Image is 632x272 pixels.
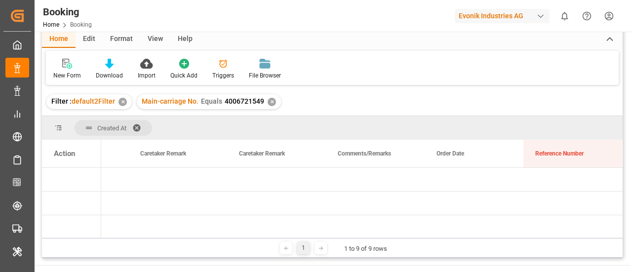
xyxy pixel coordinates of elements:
[42,215,101,239] div: Press SPACE to select this row.
[42,31,76,48] div: Home
[576,5,598,27] button: Help Center
[42,192,101,215] div: Press SPACE to select this row.
[455,9,550,23] div: Evonik Industries AG
[43,21,59,28] a: Home
[239,150,285,157] span: Caretaker Remark
[170,31,200,48] div: Help
[212,71,234,80] div: Triggers
[138,71,156,80] div: Import
[297,242,310,254] div: 1
[455,6,553,25] button: Evonik Industries AG
[54,149,75,158] div: Action
[51,97,72,105] span: Filter :
[170,71,197,80] div: Quick Add
[225,97,264,105] span: 4006721549
[103,31,140,48] div: Format
[535,150,584,157] span: Reference Number
[249,71,281,80] div: File Browser
[42,168,101,192] div: Press SPACE to select this row.
[96,71,123,80] div: Download
[76,31,103,48] div: Edit
[553,5,576,27] button: show 0 new notifications
[268,98,276,106] div: ✕
[53,71,81,80] div: New Form
[344,244,387,254] div: 1 to 9 of 9 rows
[140,31,170,48] div: View
[97,124,126,132] span: Created At
[43,4,92,19] div: Booking
[338,150,391,157] span: Comments/Remarks
[436,150,464,157] span: Order Date
[140,150,186,157] span: Caretaker Remark
[72,97,115,105] span: default2Filter
[201,97,222,105] span: Equals
[118,98,127,106] div: ✕
[142,97,198,105] span: Main-carriage No.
